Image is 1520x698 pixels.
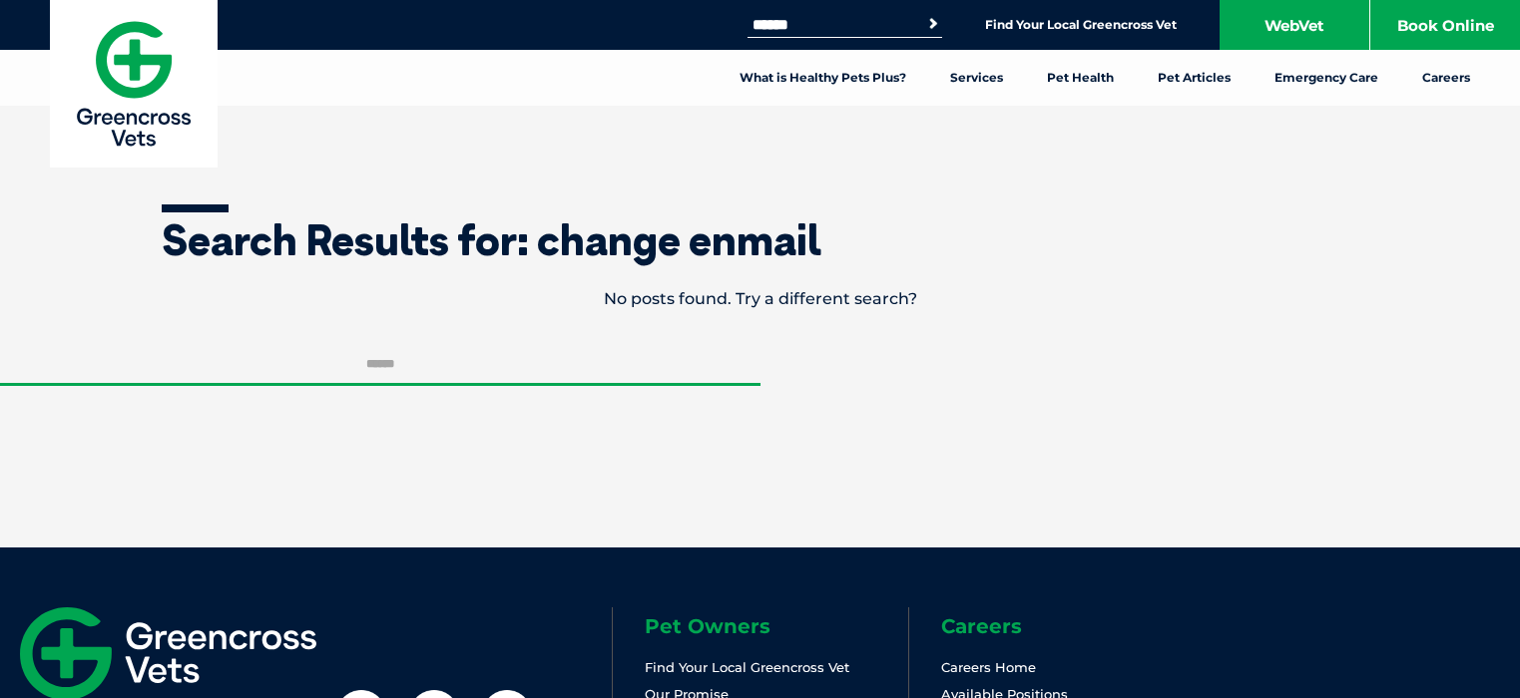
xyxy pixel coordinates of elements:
[162,219,1359,261] h1: Search Results for: change enmail
[1136,50,1253,106] a: Pet Articles
[985,17,1177,33] a: Find Your Local Greencross Vet
[941,659,1036,675] a: Careers Home
[645,659,849,675] a: Find Your Local Greencross Vet
[1025,50,1136,106] a: Pet Health
[941,616,1205,636] h6: Careers
[928,50,1025,106] a: Services
[1253,50,1400,106] a: Emergency Care
[645,616,908,636] h6: Pet Owners
[923,14,943,34] button: Search
[1400,50,1492,106] a: Careers
[718,50,928,106] a: What is Healthy Pets Plus?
